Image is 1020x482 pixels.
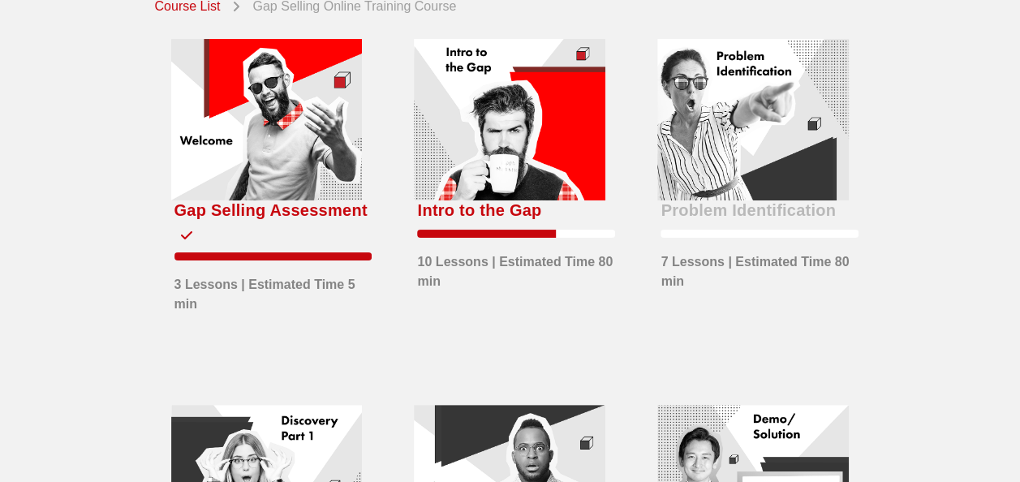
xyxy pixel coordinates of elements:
[417,244,615,291] div: 10 Lessons | Estimated Time 80 min
[661,244,859,291] div: 7 Lessons | Estimated Time 80 min
[174,267,372,314] div: 3 Lessons | Estimated Time 5 min
[661,197,836,223] div: Problem Identification
[174,197,368,223] div: Gap Selling Assessment
[417,197,541,223] div: Intro to the Gap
